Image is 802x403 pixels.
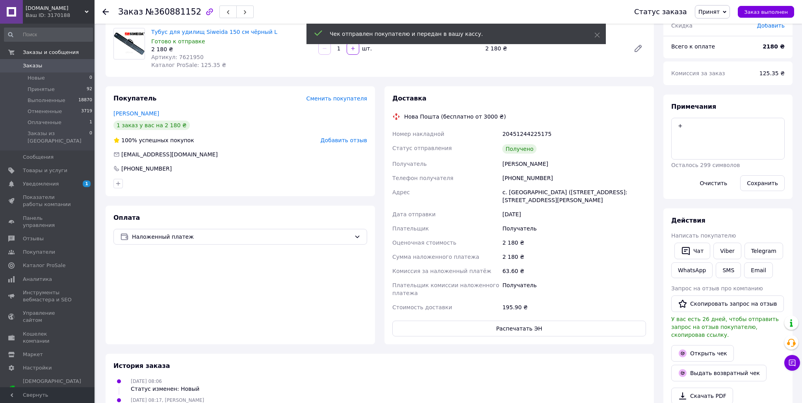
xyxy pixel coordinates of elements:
[392,131,444,137] span: Номер накладной
[744,9,788,15] span: Заказ выполнен
[392,175,453,181] span: Телефон получателя
[784,355,800,371] button: Чат с покупателем
[23,62,42,69] span: Заказы
[744,243,783,259] a: Telegram
[392,304,452,310] span: Стоимость доставки
[89,130,92,144] span: 0
[26,12,95,19] div: Ваш ID: 3170188
[23,378,81,399] span: [DEMOGRAPHIC_DATA] и счета
[151,45,312,53] div: 2 180 ₴
[392,254,479,260] span: Сумма наложенного платежа
[23,180,59,188] span: Уведомления
[501,221,648,236] div: Получатель
[23,215,73,229] span: Панель управления
[23,310,73,324] span: Управление сайтом
[392,282,499,296] span: Плательщик комиссии наложенного платежа
[501,171,648,185] div: [PHONE_NUMBER]
[501,250,648,264] div: 2 180 ₴
[121,165,173,173] div: [PHONE_NUMBER]
[23,351,43,358] span: Маркет
[78,97,92,104] span: 18870
[671,262,713,278] a: WhatsApp
[28,108,62,115] span: Отмененные
[118,7,143,17] span: Заказ
[81,108,92,115] span: 3719
[89,74,92,82] span: 0
[671,118,785,160] textarea: +
[113,110,159,117] a: [PERSON_NAME]
[671,162,740,168] span: Осталось 299 символов
[763,43,785,50] b: 2180 ₴
[501,157,648,171] div: [PERSON_NAME]
[26,5,85,12] span: DILF.IN.UA
[392,240,457,246] span: Оценочная стоимость
[671,316,779,338] span: У вас есть 26 дней, чтобы отправить запрос на отзыв покупателю, скопировав ссылку.
[501,236,648,250] div: 2 180 ₴
[693,175,734,191] button: Очистить
[392,189,410,195] span: Адрес
[671,285,763,292] span: Запрос на отзыв про компанию
[740,175,785,191] button: Сохранить
[113,362,170,370] span: История заказа
[23,194,73,208] span: Показатели работы компании
[151,54,204,60] span: Артикул: 7621950
[114,32,145,56] img: Тубус для удилищ Siweida 150 см чёрный L
[89,119,92,126] span: 1
[23,235,44,242] span: Отзывы
[23,276,52,283] span: Аналитика
[23,262,65,269] span: Каталог ProSale
[151,29,277,35] a: Тубус для удилищ Siweida 150 см чёрный L
[121,137,137,143] span: 100%
[671,365,767,381] button: Выдать возвратный чек
[501,264,648,278] div: 63.60 ₴
[716,262,741,278] button: SMS
[402,113,508,121] div: Нова Пошта (бесплатно от 3000 ₴)
[102,8,109,16] div: Вернуться назад
[671,217,705,224] span: Действия
[392,225,429,232] span: Плательщик
[502,144,537,154] div: Получено
[28,86,55,93] span: Принятые
[132,232,351,241] span: Наложенный платеж
[23,167,67,174] span: Товары и услуги
[83,180,91,187] span: 1
[23,249,55,256] span: Покупатели
[23,331,73,345] span: Кошелек компании
[28,130,89,144] span: Заказы из [GEOGRAPHIC_DATA]
[674,243,710,259] button: Чат
[392,211,436,217] span: Дата отправки
[23,154,54,161] span: Сообщения
[392,145,452,151] span: Статус отправления
[121,151,218,158] span: [EMAIL_ADDRESS][DOMAIN_NAME]
[713,243,741,259] a: Viber
[501,278,648,300] div: Получатель
[131,385,199,393] div: Статус изменен: Новый
[759,70,785,76] span: 125.35 ₴
[151,38,205,45] span: Готово к отправке
[23,364,52,371] span: Настройки
[671,295,784,312] button: Скопировать запрос на отзыв
[28,97,65,104] span: Выполненные
[321,137,367,143] span: Добавить отзыв
[23,289,73,303] span: Инструменты вебмастера и SEO
[392,95,427,102] span: Доставка
[151,62,226,68] span: Каталог ProSale: 125.35 ₴
[113,95,156,102] span: Покупатель
[634,8,687,16] div: Статус заказа
[145,7,201,17] span: №360881152
[392,268,491,274] span: Комиссия за наложенный платёж
[360,45,373,52] div: шт.
[501,127,648,141] div: 20451244225175
[330,30,575,38] div: Чек отправлен покупателю и передан в вашу кассу.
[671,22,692,29] span: Скидка
[87,86,92,93] span: 92
[392,161,427,167] span: Получатель
[501,207,648,221] div: [DATE]
[671,43,715,50] span: Всего к оплате
[23,49,79,56] span: Заказы и сообщения
[698,9,720,15] span: Принят
[738,6,794,18] button: Заказ выполнен
[131,397,204,403] span: [DATE] 08:17, [PERSON_NAME]
[671,232,736,239] span: Написать покупателю
[113,121,190,130] div: 1 заказ у вас на 2 180 ₴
